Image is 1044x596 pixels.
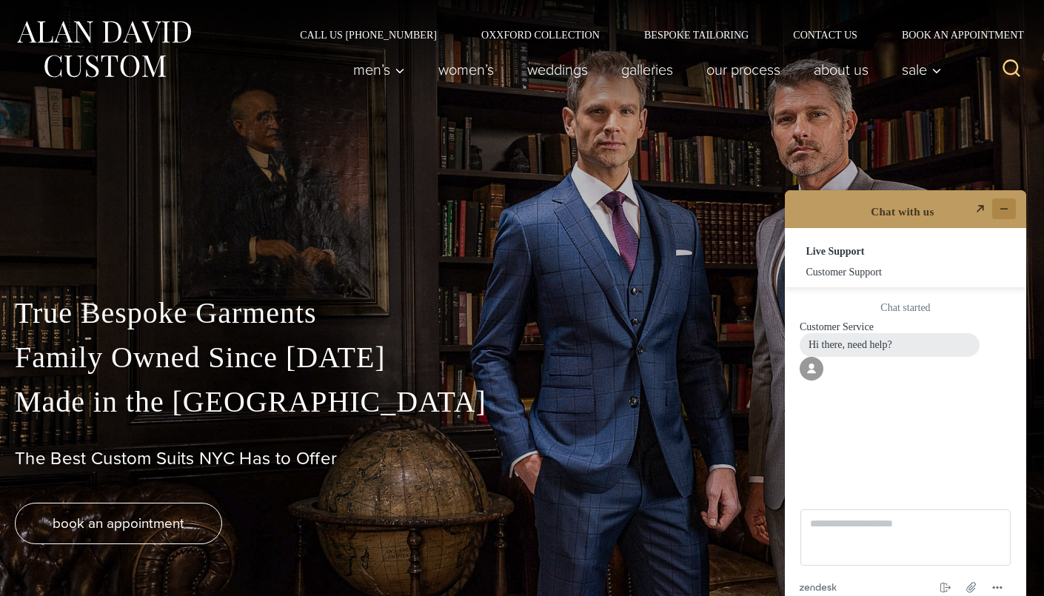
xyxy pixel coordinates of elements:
[797,55,886,84] a: About Us
[605,55,690,84] a: Galleries
[15,16,193,82] img: Alan David Custom
[15,503,222,544] a: book an appointment
[337,55,422,84] button: Men’s sub menu toggle
[15,291,1029,424] p: True Bespoke Garments Family Owned Since [DATE] Made in the [GEOGRAPHIC_DATA]
[459,30,622,40] a: Oxxford Collection
[278,30,1029,40] nav: Secondary Navigation
[167,406,190,424] button: End chat
[690,55,797,84] a: Our Process
[622,30,771,40] a: Bespoke Tailoring
[767,173,1044,596] iframe: Find more information here
[218,406,242,424] button: Menu
[771,30,880,40] a: Contact Us
[53,512,184,534] span: book an appointment
[994,52,1029,87] button: View Search Form
[511,55,605,84] a: weddings
[422,55,511,84] a: Women’s
[278,30,459,40] a: Call Us [PHONE_NUMBER]
[880,30,1029,40] a: Book an Appointment
[886,55,950,84] button: Sale sub menu toggle
[15,448,1029,469] h1: The Best Custom Suits NYC Has to Offer
[337,55,950,84] nav: Primary Navigation
[32,10,62,24] span: Chat
[193,406,216,425] button: Attach file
